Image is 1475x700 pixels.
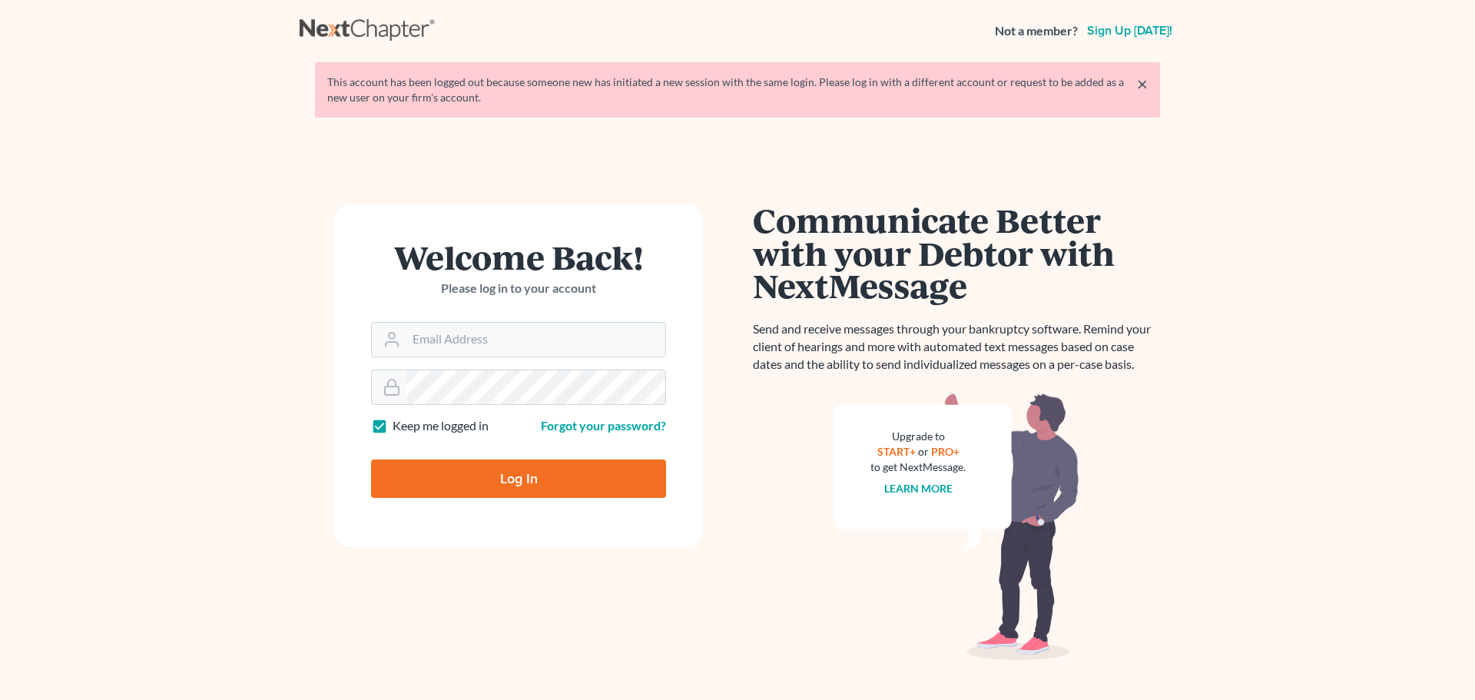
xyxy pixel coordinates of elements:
[541,418,666,433] a: Forgot your password?
[931,445,960,458] a: PRO+
[406,323,665,357] input: Email Address
[877,445,916,458] a: START+
[371,459,666,498] input: Log In
[1137,75,1148,93] a: ×
[327,75,1148,105] div: This account has been logged out because someone new has initiated a new session with the same lo...
[995,22,1078,40] strong: Not a member?
[1084,25,1175,37] a: Sign up [DATE]!
[371,280,666,297] p: Please log in to your account
[371,241,666,274] h1: Welcome Back!
[753,204,1160,302] h1: Communicate Better with your Debtor with NextMessage
[870,429,966,444] div: Upgrade to
[393,417,489,435] label: Keep me logged in
[753,320,1160,373] p: Send and receive messages through your bankruptcy software. Remind your client of hearings and mo...
[884,482,953,495] a: Learn more
[870,459,966,475] div: to get NextMessage.
[918,445,929,458] span: or
[834,392,1079,661] img: nextmessage_bg-59042aed3d76b12b5cd301f8e5b87938c9018125f34e5fa2b7a6b67550977c72.svg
